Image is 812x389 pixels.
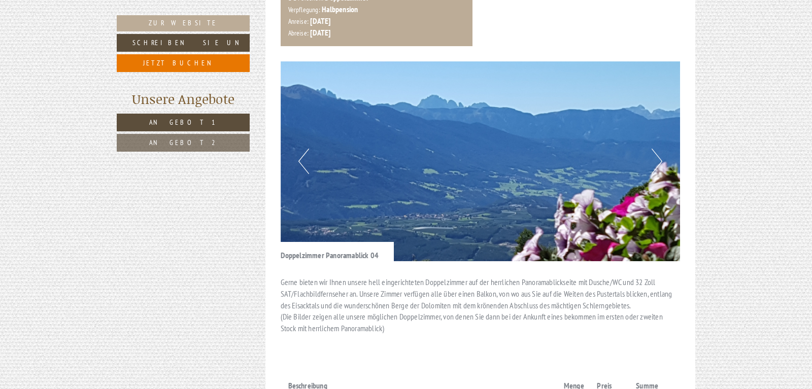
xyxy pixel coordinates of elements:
b: [DATE] [310,16,330,26]
span: Angebot 1 [149,118,217,127]
img: image [281,61,681,261]
small: Verpflegung: [288,5,320,14]
small: Anreise: [288,17,309,26]
small: Abreise: [288,28,309,38]
b: Halbpension [322,4,358,14]
b: [DATE] [310,27,330,38]
span: Angebot 2 [149,138,217,147]
p: Gerne bieten wir Ihnen unsere hell eingerichteten Doppelzimmer auf der herrlichen Panoramablickse... [281,276,681,334]
button: Next [652,149,662,174]
a: Jetzt buchen [117,54,250,72]
div: Unsere Angebote [117,90,250,109]
a: Schreiben Sie uns [117,34,250,52]
button: Previous [298,149,309,174]
div: Doppelzimmer Panoramablick 04 [281,242,394,261]
a: Zur Website [117,15,250,31]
